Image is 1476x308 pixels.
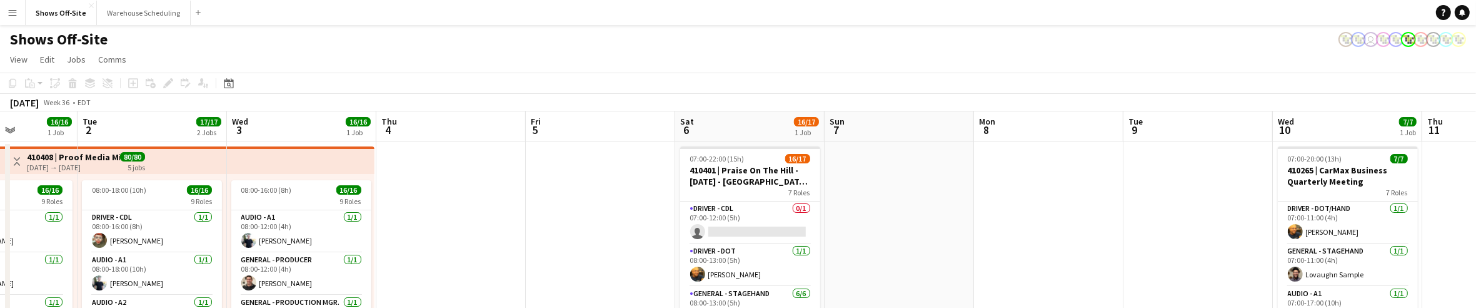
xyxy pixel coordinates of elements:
app-user-avatar: Labor Coordinator [1388,32,1403,47]
span: 7 [828,123,845,137]
span: 07:00-22:00 (15h) [690,154,745,163]
span: Comms [98,54,126,65]
span: 4 [379,123,397,137]
app-user-avatar: Labor Coordinator [1438,32,1453,47]
div: 1 Job [795,128,818,137]
app-user-avatar: Labor Coordinator [1426,32,1441,47]
app-card-role: General - Stagehand1/107:00-11:00 (4h)Lovaughn Sample [1278,244,1418,287]
app-user-avatar: Labor Coordinator [1413,32,1428,47]
app-card-role: Audio - A11/108:00-12:00 (4h)[PERSON_NAME] [231,210,371,253]
app-user-avatar: Labor Coordinator [1376,32,1391,47]
div: 1 Job [346,128,370,137]
span: Fri [531,116,541,127]
app-card-role: Driver - CDL1/108:00-16:00 (8h)[PERSON_NAME] [82,210,222,253]
span: Edit [40,54,54,65]
app-user-avatar: Labor Coordinator [1338,32,1353,47]
span: 16/16 [38,185,63,195]
span: 16/16 [47,117,72,126]
app-card-role: Driver - CDL0/107:00-12:00 (5h) [680,202,820,244]
div: 2 Jobs [197,128,221,137]
span: 6 [678,123,694,137]
h3: 410408 | Proof Media Mix - Virgin Cruise 2025 [27,151,120,163]
span: 7 Roles [789,188,810,197]
span: 10 [1276,123,1294,137]
span: View [10,54,28,65]
span: 80/80 [120,152,145,162]
span: 3 [230,123,248,137]
div: [DATE] [10,96,39,109]
span: 16/16 [187,185,212,195]
span: 16/17 [785,154,810,163]
h3: 410401 | Praise On The Hill - [DATE] - [GEOGRAPHIC_DATA], [GEOGRAPHIC_DATA] [680,165,820,187]
span: 8 [977,123,995,137]
span: Jobs [67,54,86,65]
a: Edit [35,51,59,68]
span: 9 Roles [340,197,361,206]
span: 7 Roles [1387,188,1408,197]
app-card-role: General - Producer1/108:00-12:00 (4h)[PERSON_NAME] [231,253,371,295]
span: 08:00-18:00 (10h) [92,185,146,195]
span: Sat [680,116,694,127]
span: Thu [1427,116,1443,127]
span: 08:00-16:00 (8h) [241,185,292,195]
a: Comms [93,51,131,68]
app-user-avatar: Labor Coordinator [1351,32,1366,47]
button: Warehouse Scheduling [97,1,191,25]
app-card-role: Audio - A11/108:00-18:00 (10h)[PERSON_NAME] [82,253,222,295]
span: 17/17 [196,117,221,126]
span: 16/16 [346,117,371,126]
div: 1 Job [1400,128,1416,137]
a: View [5,51,33,68]
span: Thu [381,116,397,127]
h1: Shows Off-Site [10,30,108,49]
span: Mon [979,116,995,127]
div: [DATE] → [DATE] [27,163,120,172]
span: 5 [529,123,541,137]
span: Tue [83,116,97,127]
app-user-avatar: Labor Coordinator [1451,32,1466,47]
app-card-role: Driver - DOT1/108:00-13:00 (5h)[PERSON_NAME] [680,244,820,287]
span: 11 [1425,123,1443,137]
span: Tue [1128,116,1143,127]
h3: 410265 | CarMax Business Quarterly Meeting [1278,165,1418,187]
span: 16/16 [336,185,361,195]
span: Wed [1278,116,1294,127]
div: 1 Job [48,128,71,137]
app-user-avatar: Toryn Tamborello [1363,32,1378,47]
span: Sun [830,116,845,127]
button: Shows Off-Site [26,1,97,25]
div: 5 jobs [128,162,145,172]
span: Week 36 [41,98,73,107]
span: 2 [81,123,97,137]
span: 07:00-20:00 (13h) [1288,154,1342,163]
span: 9 Roles [191,197,212,206]
span: 7/7 [1399,117,1417,126]
span: 9 [1127,123,1143,137]
span: Wed [232,116,248,127]
div: EDT [78,98,91,107]
app-card-role: Driver - DOT/Hand1/107:00-11:00 (4h)[PERSON_NAME] [1278,202,1418,244]
span: 9 Roles [41,197,63,206]
a: Jobs [62,51,91,68]
app-user-avatar: Labor Coordinator [1401,32,1416,47]
span: 16/17 [794,117,819,126]
span: 7/7 [1390,154,1408,163]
